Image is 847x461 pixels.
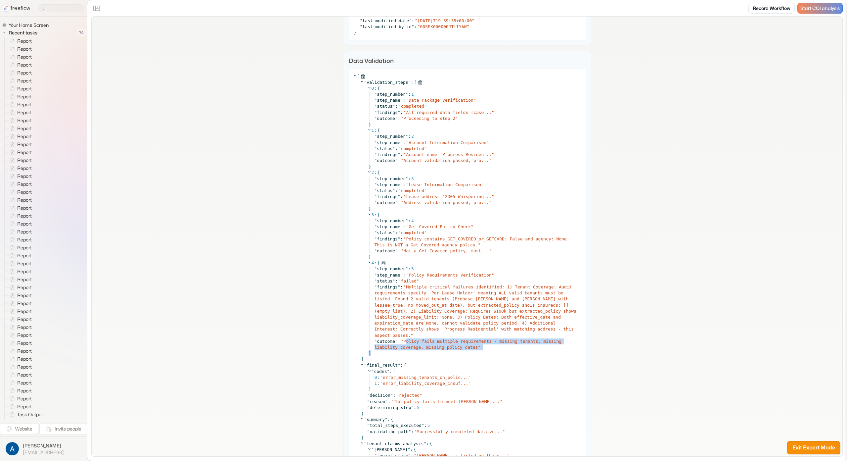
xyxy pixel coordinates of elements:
a: Record Workflow [748,3,795,14]
span: Lease Information Comparison [409,182,481,187]
button: [PERSON_NAME][EMAIL_ADDRESS] [4,440,83,457]
span: Report [16,189,34,195]
span: " [412,24,414,29]
span: Report [16,324,34,331]
span: " [400,140,403,145]
span: " [375,218,377,223]
a: Report [5,323,34,331]
span: : [395,146,398,151]
span: : [398,116,400,121]
span: Report [16,300,34,307]
span: " [375,200,377,205]
span: " [400,98,403,103]
a: Report [5,196,34,204]
span: step_name [377,182,400,187]
span: " [415,18,418,23]
span: Account Information Comparison [409,140,486,145]
span: " [408,80,411,85]
span: Report [16,70,34,76]
a: Report [5,347,34,355]
span: : [411,79,413,85]
span: step_name [377,98,400,103]
a: Start COI analysis [797,3,843,14]
span: " [405,266,408,271]
span: " [375,158,377,163]
span: " [401,116,404,121]
span: 74 [76,28,87,37]
a: Report [5,156,34,164]
span: " [375,116,377,121]
a: Report [5,363,34,371]
span: outcome [377,116,395,121]
span: completed [401,104,424,109]
p: freeflow [11,4,30,12]
span: " [398,188,401,193]
span: Report [16,62,34,68]
span: Report [16,260,34,267]
span: " [375,224,377,229]
a: Report [5,331,34,339]
span: " [481,182,484,187]
span: " [406,140,409,145]
span: Report [16,213,34,219]
span: " [489,248,492,253]
span: 5 [411,266,414,271]
span: Report [16,387,34,394]
span: 3 [372,212,374,217]
a: Report [5,355,34,363]
span: : [395,104,398,109]
span: Report [16,380,34,386]
span: " [375,140,377,145]
span: " [360,12,363,17]
span: } [354,30,357,35]
span: : [374,170,377,176]
span: Report [16,372,34,378]
span: : [412,18,414,23]
span: last_modified_date [362,18,409,23]
a: Report [5,403,34,411]
span: step_number [377,218,405,223]
span: Report [16,276,34,283]
span: { [377,128,380,133]
a: Report [5,307,34,315]
a: Report [5,148,34,156]
span: Task Output [16,419,45,426]
a: Report [5,283,34,291]
span: [ [414,79,417,85]
span: " [400,224,403,229]
a: Task Output [5,411,46,419]
span: " [489,158,492,163]
span: " [424,230,427,235]
span: : [395,230,398,235]
a: Report [5,212,34,220]
span: " [392,230,395,235]
span: [EMAIL_ADDRESS] [23,449,64,455]
span: " [375,92,377,97]
span: Report [16,93,34,100]
a: Report [5,315,34,323]
span: Report [16,395,34,402]
span: outcome [377,200,395,205]
span: Report [16,101,34,108]
span: } [369,206,371,211]
span: " [398,194,400,199]
span: step_number [377,176,405,181]
span: Task Output [16,411,45,418]
a: Report [5,387,34,395]
span: : [398,158,400,163]
span: Address validation passed, pro... [404,200,489,205]
span: Report [16,125,34,132]
span: " [395,116,398,121]
span: Report [16,268,34,275]
span: " [424,104,427,109]
span: Report [16,197,34,203]
span: step_name [377,140,400,145]
span: " [405,176,408,181]
a: Report [5,252,34,260]
a: Report [5,260,34,268]
span: " [360,24,363,29]
span: " [404,236,406,241]
span: 2 [372,170,374,175]
span: Report [16,77,34,84]
span: " [404,152,406,157]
